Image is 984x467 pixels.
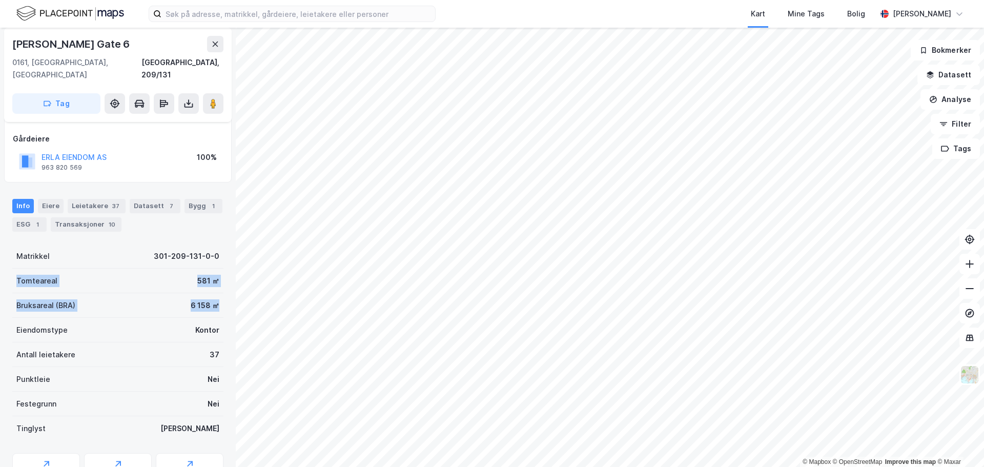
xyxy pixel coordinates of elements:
[51,217,121,232] div: Transaksjoner
[208,398,219,410] div: Nei
[68,199,126,213] div: Leietakere
[12,36,132,52] div: [PERSON_NAME] Gate 6
[788,8,825,20] div: Mine Tags
[12,93,100,114] button: Tag
[12,199,34,213] div: Info
[184,199,222,213] div: Bygg
[16,398,56,410] div: Festegrunn
[847,8,865,20] div: Bolig
[911,40,980,60] button: Bokmerker
[191,299,219,312] div: 6 158 ㎡
[12,56,141,81] div: 0161, [GEOGRAPHIC_DATA], [GEOGRAPHIC_DATA]
[166,201,176,211] div: 7
[751,8,765,20] div: Kart
[931,114,980,134] button: Filter
[208,373,219,385] div: Nei
[154,250,219,262] div: 301-209-131-0-0
[16,324,68,336] div: Eiendomstype
[12,217,47,232] div: ESG
[833,458,883,465] a: OpenStreetMap
[917,65,980,85] button: Datasett
[893,8,951,20] div: [PERSON_NAME]
[160,422,219,435] div: [PERSON_NAME]
[161,6,435,22] input: Søk på adresse, matrikkel, gårdeiere, leietakere eller personer
[210,349,219,361] div: 37
[141,56,223,81] div: [GEOGRAPHIC_DATA], 209/131
[13,133,223,145] div: Gårdeiere
[107,219,117,230] div: 10
[16,422,46,435] div: Tinglyst
[42,164,82,172] div: 963 820 569
[16,299,75,312] div: Bruksareal (BRA)
[110,201,121,211] div: 37
[197,275,219,287] div: 581 ㎡
[16,250,50,262] div: Matrikkel
[197,151,217,164] div: 100%
[195,324,219,336] div: Kontor
[38,199,64,213] div: Eiere
[933,418,984,467] iframe: Chat Widget
[130,199,180,213] div: Datasett
[208,201,218,211] div: 1
[32,219,43,230] div: 1
[885,458,936,465] a: Improve this map
[16,373,50,385] div: Punktleie
[920,89,980,110] button: Analyse
[16,349,75,361] div: Antall leietakere
[932,138,980,159] button: Tags
[16,275,57,287] div: Tomteareal
[16,5,124,23] img: logo.f888ab2527a4732fd821a326f86c7f29.svg
[803,458,831,465] a: Mapbox
[960,365,979,384] img: Z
